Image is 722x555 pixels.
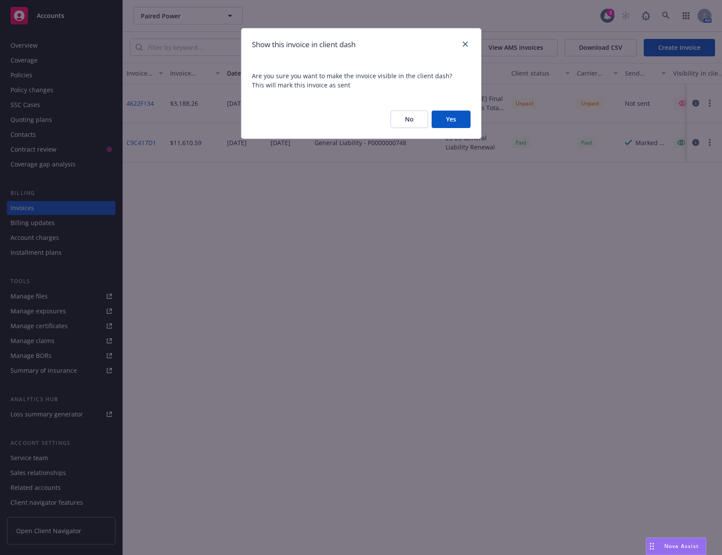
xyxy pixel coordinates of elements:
[252,71,471,80] span: Are you sure you want to make the invoice visible in the client dash?
[664,542,699,550] span: Nova Assist
[432,111,471,128] button: Yes
[646,538,657,555] div: Drag to move
[460,39,471,49] a: close
[391,111,428,128] button: No
[252,80,471,90] span: This will mark this invoice as sent
[646,538,706,555] button: Nova Assist
[252,39,356,50] h1: Show this invoice in client dash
